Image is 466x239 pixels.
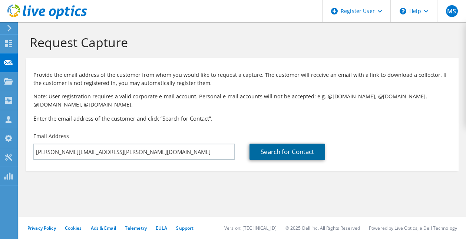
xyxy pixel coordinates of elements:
a: Privacy Policy [27,225,56,231]
a: Telemetry [125,225,147,231]
a: EULA [156,225,167,231]
a: Cookies [65,225,82,231]
a: Support [176,225,194,231]
p: Provide the email address of the customer from whom you would like to request a capture. The cust... [33,71,451,87]
label: Email Address [33,132,69,140]
a: Search for Contact [249,144,325,160]
li: Version: [TECHNICAL_ID] [224,225,277,231]
svg: \n [400,8,406,14]
h3: Enter the email address of the customer and click “Search for Contact”. [33,114,451,122]
p: Note: User registration requires a valid corporate e-mail account. Personal e-mail accounts will ... [33,92,451,109]
a: Ads & Email [91,225,116,231]
li: © 2025 Dell Inc. All Rights Reserved [285,225,360,231]
span: MS [446,5,458,17]
h1: Request Capture [30,35,451,50]
li: Powered by Live Optics, a Dell Technology [369,225,457,231]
